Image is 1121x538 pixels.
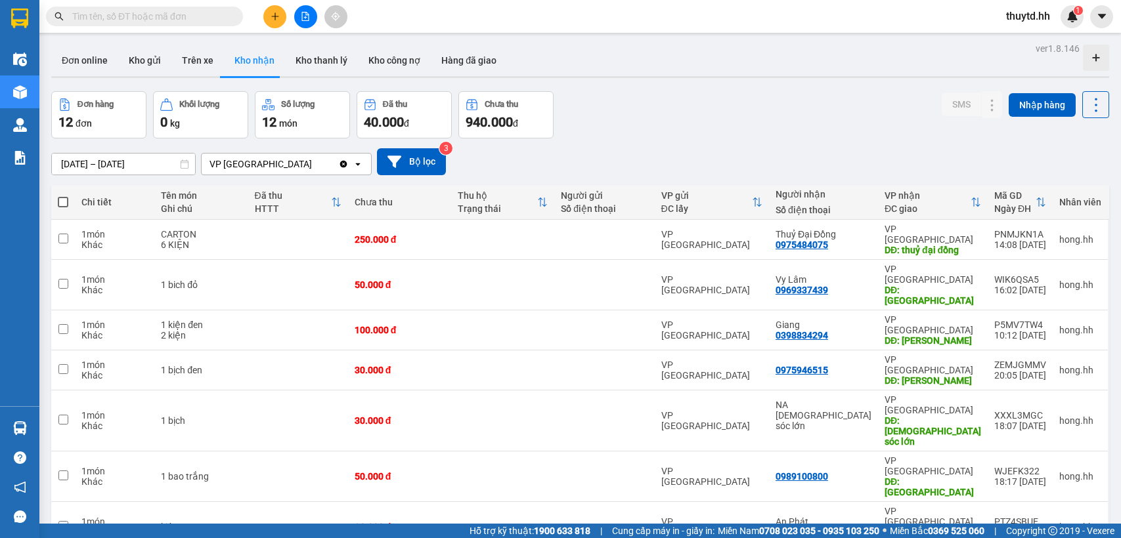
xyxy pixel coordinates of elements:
[1074,6,1083,15] sup: 1
[776,320,871,330] div: Giang
[161,415,241,426] div: 1 bịch
[996,8,1061,24] span: thuytd.hh
[179,100,219,109] div: Khối lượng
[51,91,146,138] button: Đơn hàng12đơn
[1096,10,1108,22] span: caret-down
[294,5,317,28] button: file-add
[355,415,445,426] div: 30.000 đ
[994,203,1036,214] div: Ngày ĐH
[885,335,981,346] div: DĐ: Lộc Thái
[355,471,445,482] div: 50.000 đ
[994,524,996,538] span: |
[160,114,167,130] span: 0
[759,526,879,536] strong: 0708 023 035 - 0935 103 250
[1059,365,1101,375] div: hong.hh
[1036,41,1080,56] div: ver 1.8.146
[458,203,537,214] div: Trạng thái
[994,360,1046,370] div: ZEMJGMMV
[55,12,64,21] span: search
[885,314,981,335] div: VP [GEOGRAPHIC_DATA]
[364,114,404,130] span: 40.000
[885,190,971,201] div: VP nhận
[118,45,171,76] button: Kho gửi
[1059,471,1101,482] div: hong.hh
[358,45,431,76] button: Kho công nợ
[72,9,227,24] input: Tìm tên, số ĐT hoặc mã đơn
[994,285,1046,295] div: 16:02 [DATE]
[51,45,118,76] button: Đơn online
[353,159,363,169] svg: open
[161,471,241,482] div: 1 bao trắng
[248,185,348,220] th: Toggle SortBy
[324,5,347,28] button: aim
[161,330,241,341] div: 2 kiện
[994,421,1046,431] div: 18:07 [DATE]
[52,154,195,175] input: Select a date range.
[994,330,1046,341] div: 10:12 [DATE]
[161,365,241,375] div: 1 bịch đen
[404,118,409,129] span: đ
[776,400,871,431] div: NA chùa sóc lớn
[209,157,312,171] div: VP [GEOGRAPHIC_DATA]
[13,118,27,132] img: warehouse-icon
[81,197,148,207] div: Chi tiết
[885,375,981,386] div: DĐ: Lộc điền
[485,100,518,109] div: Chưa thu
[338,159,349,169] svg: Clear value
[14,481,26,493] span: notification
[994,274,1046,285] div: WIK6QSA5
[994,466,1046,476] div: WJEFK322
[81,274,148,285] div: 1 món
[994,516,1046,527] div: PTZ4SBUE
[890,524,984,538] span: Miền Bắc
[942,93,981,116] button: SMS
[1059,325,1101,335] div: hong.hh
[255,203,331,214] div: HTTT
[224,45,285,76] button: Kho nhận
[885,476,981,497] div: DĐ: Lộc ninh
[885,285,981,306] div: DĐ: Lộc Ninh
[878,185,988,220] th: Toggle SortBy
[661,229,762,250] div: VP [GEOGRAPHIC_DATA]
[13,85,27,99] img: warehouse-icon
[661,190,752,201] div: VP gửi
[1059,197,1101,207] div: Nhân viên
[612,524,714,538] span: Cung cấp máy in - giấy in:
[81,516,148,527] div: 1 món
[285,45,358,76] button: Kho thanh lý
[776,229,871,239] div: Thuỷ Đại Đồng
[81,370,148,381] div: Khác
[718,524,879,538] span: Miền Nam
[885,264,981,285] div: VP [GEOGRAPHIC_DATA]
[355,365,445,375] div: 30.000 đ
[355,197,445,207] div: Chưa thu
[561,203,648,214] div: Số điện thoại
[776,274,871,285] div: Vy Lâm
[355,234,445,245] div: 250.000 đ
[377,148,446,175] button: Bộ lọc
[994,410,1046,421] div: XXXL3MGC
[76,118,92,129] span: đơn
[776,330,828,341] div: 0398834294
[994,190,1036,201] div: Mã GD
[153,91,248,138] button: Khối lượng0kg
[776,365,828,375] div: 0975946515
[655,185,769,220] th: Toggle SortBy
[885,224,981,245] div: VP [GEOGRAPHIC_DATA]
[885,415,981,447] div: DĐ: chùa sóc lớn
[534,526,590,536] strong: 1900 633 818
[14,510,26,523] span: message
[11,9,28,28] img: logo-vxr
[81,320,148,330] div: 1 món
[357,91,452,138] button: Đã thu40.000đ
[600,524,602,538] span: |
[1059,234,1101,245] div: hong.hh
[1048,526,1057,535] span: copyright
[81,229,148,239] div: 1 món
[994,476,1046,487] div: 18:17 [DATE]
[355,522,445,532] div: 30.000 đ
[776,471,828,482] div: 0989100800
[255,91,350,138] button: Số lượng12món
[81,239,148,250] div: Khác
[661,274,762,295] div: VP [GEOGRAPHIC_DATA]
